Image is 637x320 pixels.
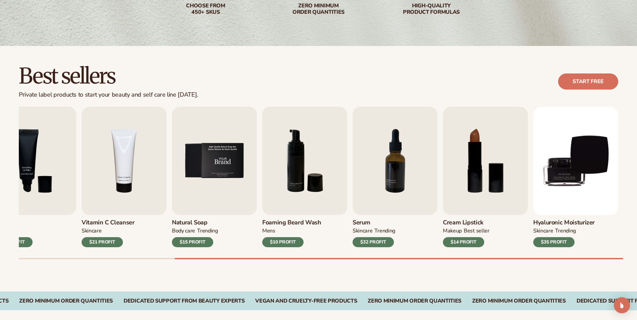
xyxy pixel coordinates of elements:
div: $21 PROFIT [82,237,123,247]
div: SKINCARE [533,227,553,234]
div: SKINCARE [353,227,372,234]
div: Choose from 450+ Skus [163,3,249,15]
div: TRENDING [197,227,218,234]
div: TRENDING [555,227,576,234]
div: Zero minimum order quantities [276,3,362,15]
div: Open Intercom Messenger [614,297,630,313]
a: 4 / 9 [82,107,167,247]
div: MAKEUP [443,227,462,234]
div: $14 PROFIT [443,237,484,247]
a: 5 / 9 [172,107,257,247]
div: $35 PROFIT [533,237,575,247]
h3: Hyaluronic moisturizer [533,219,595,226]
h3: Cream Lipstick [443,219,490,226]
div: mens [262,227,275,234]
a: Start free [558,73,618,90]
h2: Best sellers [19,65,198,87]
h3: Vitamin C Cleanser [82,219,135,226]
h3: Foaming beard wash [262,219,321,226]
div: TRENDING [374,227,395,234]
div: Zero Minimum Order QuantitieS [368,298,461,304]
div: Zero Minimum Order QuantitieS [472,298,566,304]
h3: Serum [353,219,395,226]
div: $32 PROFIT [353,237,394,247]
div: $15 PROFIT [172,237,213,247]
div: BODY Care [172,227,195,234]
div: Skincare [82,227,101,234]
div: Vegan and Cruelty-Free Products [255,298,357,304]
div: $10 PROFIT [262,237,304,247]
a: 7 / 9 [353,107,438,247]
a: 6 / 9 [262,107,347,247]
img: Shopify Image 9 [172,107,257,215]
div: High-quality product formulas [389,3,474,15]
a: 8 / 9 [443,107,528,247]
div: DEDICATED SUPPORT FROM BEAUTY EXPERTS [124,298,244,304]
div: Private label products to start your beauty and self care line [DATE]. [19,91,198,99]
div: BEST SELLER [464,227,490,234]
a: 9 / 9 [533,107,618,247]
h3: Natural Soap [172,219,218,226]
div: ZERO MINIMUM ORDER QUANTITIES [19,298,113,304]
